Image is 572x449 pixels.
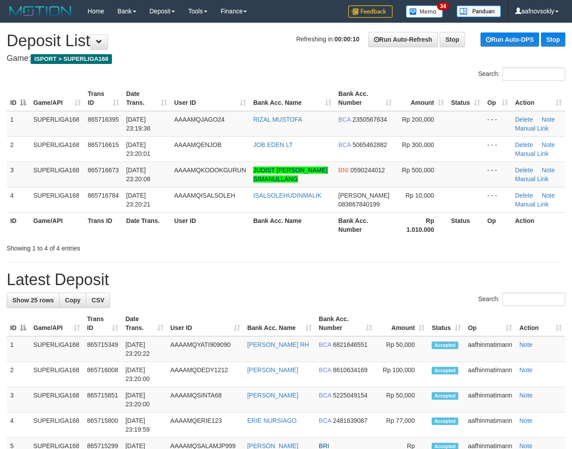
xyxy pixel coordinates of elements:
span: Refreshing in: [296,36,359,43]
a: RIZAL MUSTOFA [253,116,302,123]
span: Rp 10,000 [405,192,434,199]
td: 865715800 [83,413,122,438]
th: Op: activate to sort column ascending [484,86,511,111]
a: Note [519,392,532,399]
span: 865716784 [88,192,119,199]
td: SUPERLIGA168 [30,362,83,387]
td: SUPERLIGA168 [30,162,84,187]
span: BCA [319,417,331,424]
input: Search: [502,68,565,81]
h1: Latest Deposit [7,271,565,289]
td: 2 [7,136,30,162]
a: ERIE NURSIAGO [247,417,297,424]
span: AAAAMQJAGO24 [174,116,225,123]
th: Op: activate to sort column ascending [465,311,516,336]
a: Show 25 rows [7,293,60,308]
span: BNI [338,167,349,174]
th: ID: activate to sort column descending [7,311,30,336]
a: Note [542,141,555,148]
a: Stop [541,32,565,47]
span: ISPORT > SUPERLIGA168 [31,54,112,64]
span: Accepted [432,367,458,374]
span: Copy 5065462882 to clipboard [353,141,387,148]
th: Amount: activate to sort column ascending [376,311,429,336]
span: Copy 2350567634 to clipboard [353,116,387,123]
th: Bank Acc. Number [335,212,395,238]
td: 3 [7,387,30,413]
input: Search: [502,293,565,306]
th: ID: activate to sort column descending [7,86,30,111]
td: [DATE] 23:20:00 [122,387,167,413]
a: Manual Link [515,175,549,183]
span: [DATE] 23:19:38 [126,116,151,132]
th: Bank Acc. Name: activate to sort column ascending [250,86,335,111]
a: [PERSON_NAME] RH [247,341,309,348]
th: Trans ID: activate to sort column ascending [84,86,123,111]
th: User ID [171,212,250,238]
a: JUDIST [PERSON_NAME] SIMANULLANG [253,167,328,183]
span: 865716395 [88,116,119,123]
a: Delete [515,116,533,123]
span: 865716615 [88,141,119,148]
th: Op [484,212,511,238]
a: Note [519,341,532,348]
span: BCA [338,141,351,148]
th: Action: activate to sort column ascending [512,86,565,111]
span: Accepted [432,342,458,349]
img: panduan.png [457,5,501,17]
span: BCA [319,366,331,374]
td: aafhinmatimann [465,387,516,413]
td: 2 [7,362,30,387]
td: [DATE] 23:20:00 [122,362,167,387]
a: Manual Link [515,150,549,157]
td: SUPERLIGA168 [30,187,84,212]
a: Delete [515,141,533,148]
th: User ID: activate to sort column ascending [167,311,244,336]
td: - - - [484,187,511,212]
span: Rp 500,000 [402,167,434,174]
a: Copy [59,293,86,308]
a: Stop [440,32,465,47]
th: Date Trans.: activate to sort column ascending [122,311,167,336]
h1: Deposit List [7,32,565,50]
td: SUPERLIGA168 [30,111,84,137]
td: 865716008 [83,362,122,387]
td: Rp 50,000 [376,387,429,413]
div: Showing 1 to 4 of 4 entries [7,240,232,253]
td: 865715349 [83,336,122,362]
span: Copy 5225049154 to clipboard [333,392,368,399]
td: AAAAMQDEDY1212 [167,362,244,387]
img: MOTION_logo.png [7,4,74,18]
th: Rp 1.010.000 [395,212,448,238]
a: ISALSOLEHUDINMALIK [253,192,322,199]
a: Manual Link [515,201,549,208]
th: Action [512,212,565,238]
td: [DATE] 23:19:59 [122,413,167,438]
td: [DATE] 23:20:22 [122,336,167,362]
label: Search: [478,68,565,81]
span: Copy 0590244012 to clipboard [350,167,385,174]
a: Note [519,417,532,424]
span: 34 [437,2,449,10]
a: JOB EDEN LT [253,141,293,148]
span: [DATE] 23:20:21 [126,192,151,208]
a: [PERSON_NAME] [247,392,298,399]
td: aafhinmatimann [465,362,516,387]
span: AAAAMQISALSOLEH [174,192,235,199]
th: Status: activate to sort column ascending [448,86,484,111]
a: Note [542,116,555,123]
td: Rp 50,000 [376,336,429,362]
th: Trans ID [84,212,123,238]
span: Copy 6821646551 to clipboard [333,341,368,348]
label: Search: [478,293,565,306]
a: Run Auto-DPS [481,32,539,47]
td: aafhinmatimann [465,413,516,438]
td: - - - [484,111,511,137]
th: Game/API: activate to sort column ascending [30,311,83,336]
a: CSV [86,293,110,308]
th: Date Trans.: activate to sort column ascending [123,86,171,111]
span: Copy [65,297,80,304]
th: Bank Acc. Number: activate to sort column ascending [315,311,376,336]
span: 865716673 [88,167,119,174]
td: Rp 100,000 [376,362,429,387]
